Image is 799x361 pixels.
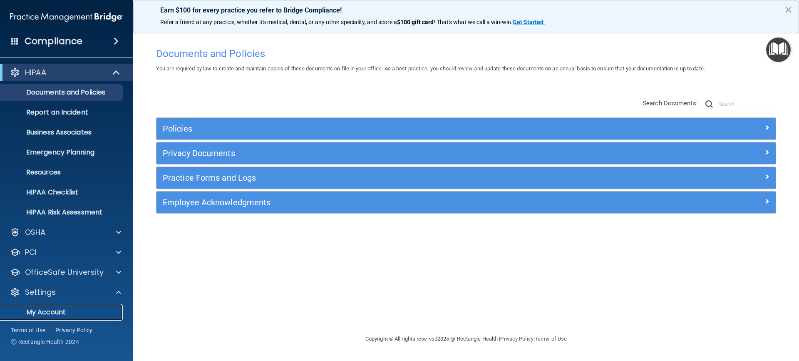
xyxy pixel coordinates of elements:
[5,108,119,117] p: Report an Incident
[25,67,46,77] p: HIPAA
[643,100,698,107] span: Search Documents:
[160,6,772,14] p: Earn $100 for every practice you refer to Bridge Compliance!
[5,188,119,197] p: HIPAA Checklist
[55,326,93,334] a: Privacy Policy
[160,19,397,25] span: Refer a friend at any practice, whether it's medical, dental, or any other speciality, and score a
[156,65,705,72] span: You are required by law to create and maintain copies of these documents on file in your office. ...
[156,48,776,59] h4: Documents and Policies
[163,196,769,209] a: Employee Acknowledgments
[10,247,121,257] a: PCI
[10,287,121,297] a: Settings
[5,88,119,97] p: Documents and Policies
[163,173,615,182] h5: Practice Forms and Logs
[655,302,789,335] iframe: Drift Widget Chat Controller
[163,122,769,135] a: Policies
[10,267,121,277] a: OfficeSafe University
[705,100,713,108] img: ic-search.3b580494.png
[314,326,618,352] div: Copyright © All rights reserved 2025 @ Rectangle Health | |
[5,148,119,157] p: Emergency Planning
[163,171,769,184] a: Practice Forms and Logs
[5,168,119,177] p: Resources
[11,326,45,334] a: Terms of Use
[10,67,121,77] a: HIPAA
[500,336,533,342] a: Privacy Policy
[25,267,104,277] p: OfficeSafe University
[535,336,567,342] a: Terms of Use
[25,287,56,297] p: Settings
[5,128,119,137] p: Business Associates
[25,35,82,47] h4: Compliance
[5,308,119,316] p: My Account
[434,19,513,25] span: ! That's what we call a win-win.
[513,19,543,25] strong: Get Started
[163,149,615,158] h5: Privacy Documents
[11,338,79,346] span: Ⓒ Rectangle Health 2024
[10,227,121,237] a: OSHA
[766,37,791,62] button: Open Resource Center
[163,198,615,207] h5: Employee Acknowledgments
[397,19,434,25] strong: $100 gift card
[25,227,46,237] p: OSHA
[10,9,123,25] img: PMB logo
[5,208,119,217] p: HIPAA Risk Assessment
[163,124,615,133] h5: Policies
[513,19,545,25] a: Get Started
[784,3,792,16] button: Close
[25,247,37,257] p: PCI
[719,98,776,110] input: Search
[163,147,769,160] a: Privacy Documents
